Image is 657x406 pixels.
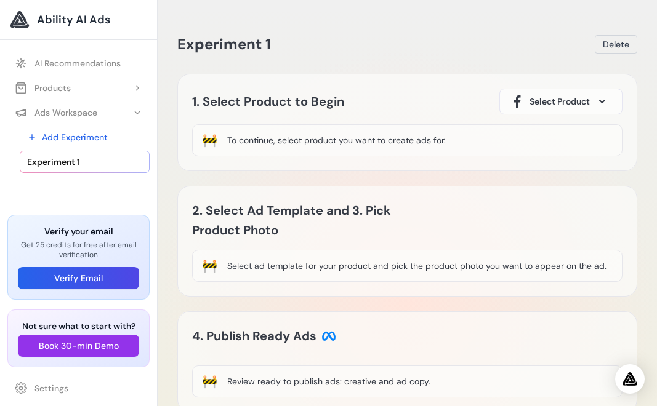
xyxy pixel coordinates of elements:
span: Select Product [530,95,590,108]
span: Ability AI Ads [37,11,110,28]
div: Open Intercom Messenger [615,364,645,394]
div: Select ad template for your product and pick the product photo you want to appear on the ad. [227,260,607,272]
button: Products [7,77,150,99]
span: Experiment 1 [27,156,80,168]
span: Experiment 1 [177,34,271,54]
a: Ability AI Ads [10,10,147,30]
div: 🚧 [202,257,217,274]
h2: 4. Publish Ready Ads [192,326,336,346]
div: Products [15,82,71,94]
button: Verify Email [18,267,139,289]
button: Ads Workspace [7,101,150,124]
a: AI Recommendations [7,52,150,74]
h3: Not sure what to start with? [18,320,139,332]
h2: 1. Select Product to Begin [192,92,344,111]
a: Experiment 1 [20,151,150,173]
button: Book 30-min Demo [18,335,139,357]
div: To continue, select product you want to create ads for. [227,134,446,146]
span: Delete [603,38,629,50]
a: Settings [7,377,150,399]
p: Get 25 credits for free after email verification [18,240,139,260]
h2: 2. Select Ad Template and 3. Pick Product Photo [192,201,408,240]
div: Review ready to publish ads: creative and ad copy. [227,375,430,388]
div: 🚧 [202,132,217,149]
button: Select Product [499,89,623,114]
a: Add Experiment [20,126,150,148]
img: Meta [321,328,336,343]
button: Delete [595,35,637,54]
div: 🚧 [202,373,217,390]
h3: Verify your email [18,225,139,237]
div: Ads Workspace [15,106,97,119]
